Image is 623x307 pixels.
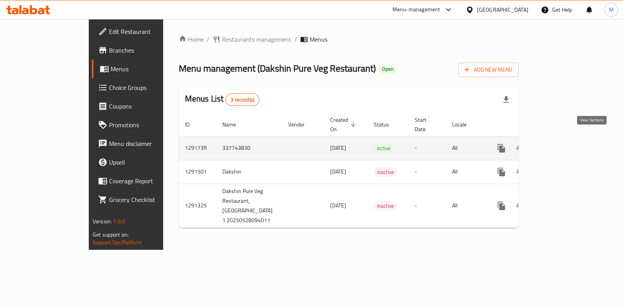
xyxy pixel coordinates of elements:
span: Choice Groups [109,83,187,92]
span: Active [374,144,394,153]
a: Promotions [92,116,193,134]
span: Menu management ( Dakshin Pure Veg Restaurant ) [179,60,376,77]
div: Total records count [225,93,259,106]
td: 337743830 [216,136,282,160]
a: Coupons [92,97,193,116]
div: Open [379,65,397,74]
span: Get support on: [93,230,128,240]
button: Change Status [511,139,530,158]
span: Menus [111,64,187,74]
span: [DATE] [330,200,346,211]
a: Menu disclaimer [92,134,193,153]
span: Grocery Checklist [109,195,187,204]
span: Upsell [109,158,187,167]
span: Menus [310,35,327,44]
span: [DATE] [330,143,346,153]
a: Edit Restaurant [92,22,193,41]
span: Created On [330,115,358,134]
li: / [294,35,297,44]
td: All [446,184,486,228]
span: Coupons [109,102,187,111]
span: Start Date [415,115,436,134]
div: Inactive [374,201,397,211]
div: Menu-management [392,5,440,14]
span: Open [379,66,397,72]
span: Version: [93,216,112,226]
span: Edit Restaurant [109,27,187,36]
th: Actions [486,113,573,137]
td: All [446,136,486,160]
span: Status [374,120,399,129]
a: Branches [92,41,193,60]
a: Grocery Checklist [92,190,193,209]
table: enhanced table [179,113,573,228]
button: more [492,163,511,181]
span: 3 record(s) [226,96,259,104]
span: Coverage Report [109,176,187,186]
button: Add New Menu [458,63,519,77]
span: Add New Menu [465,65,512,75]
span: Inactive [374,168,397,177]
a: Upsell [92,153,193,172]
nav: breadcrumb [179,35,519,44]
a: Coverage Report [92,172,193,190]
span: M [609,5,614,14]
button: Change Status [511,196,530,215]
a: Menus [92,60,193,78]
button: Change Status [511,163,530,181]
td: 1291325 [179,184,216,228]
td: 1291739 [179,136,216,160]
button: more [492,196,511,215]
td: All [446,160,486,184]
span: Restaurants management [222,35,291,44]
span: Branches [109,46,187,55]
td: 1291501 [179,160,216,184]
span: Vendor [288,120,315,129]
h2: Menus List [185,93,259,106]
span: Promotions [109,120,187,130]
td: - [408,160,446,184]
div: Export file [497,90,516,109]
span: Inactive [374,202,397,211]
li: / [207,35,209,44]
div: [GEOGRAPHIC_DATA] [477,5,528,14]
button: more [492,139,511,158]
a: Choice Groups [92,78,193,97]
td: Dakshin [216,160,282,184]
td: Dakshin Pure Veg Restaurant,[GEOGRAPHIC_DATA] 1 20250528094011 [216,184,282,228]
span: Name [222,120,246,129]
span: Menu disclaimer [109,139,187,148]
a: Support.OpsPlatform [93,237,142,247]
div: Inactive [374,167,397,177]
td: - [408,136,446,160]
span: [DATE] [330,167,346,177]
span: 1.0.0 [113,216,125,226]
td: - [408,184,446,228]
span: ID [185,120,200,129]
span: Locale [452,120,477,129]
a: Restaurants management [213,35,291,44]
